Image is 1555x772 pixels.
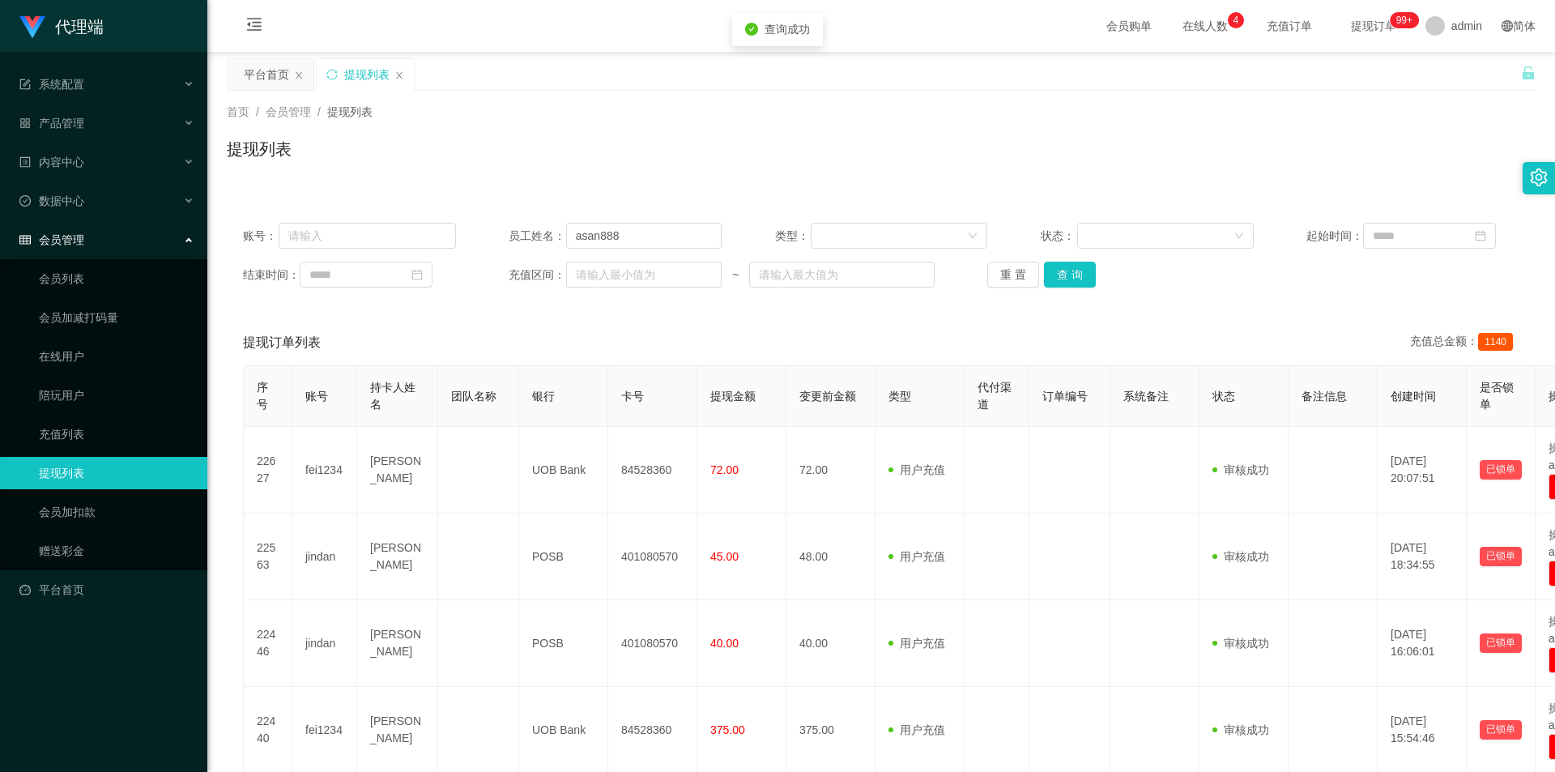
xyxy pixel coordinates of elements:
span: 用户充值 [888,723,945,736]
span: 卡号 [621,390,644,403]
span: 提现金额 [710,390,756,403]
span: 在线人数 [1174,20,1236,32]
span: 账号： [243,228,279,245]
i: 图标: calendar [1475,230,1486,241]
i: 图标: down [1234,231,1244,242]
span: 提现列表 [327,105,373,118]
i: 图标: profile [19,156,31,168]
span: 银行 [532,390,555,403]
span: 团队名称 [451,390,496,403]
a: 会员加扣款 [39,496,194,528]
td: 48.00 [786,514,875,600]
span: 用户充值 [888,550,945,563]
td: 401080570 [608,600,697,687]
span: 数据中心 [19,194,84,207]
p: 4 [1233,12,1239,28]
span: 审核成功 [1212,637,1269,650]
span: 类型： [775,228,812,245]
td: POSB [519,600,608,687]
input: 请输入 [279,223,456,249]
i: 图标: sync [326,69,338,80]
td: [DATE] 20:07:51 [1378,427,1467,514]
td: [DATE] 18:34:55 [1378,514,1467,600]
span: 用户充值 [888,463,945,476]
div: 充值总金额： [1410,333,1519,352]
span: 72.00 [710,463,739,476]
sup: 4 [1228,12,1244,28]
span: 状态： [1041,228,1077,245]
button: 查 询 [1044,262,1096,288]
span: 订单编号 [1042,390,1088,403]
button: 已锁单 [1480,633,1522,653]
span: 提现订单列表 [243,333,321,352]
button: 已锁单 [1480,460,1522,480]
span: 会员管理 [266,105,311,118]
h1: 代理端 [55,1,104,53]
td: jindan [292,514,357,600]
span: 首页 [227,105,249,118]
span: 充值区间： [509,267,565,284]
span: / [256,105,259,118]
span: 备注信息 [1302,390,1347,403]
span: 系统备注 [1123,390,1169,403]
span: 创建时间 [1391,390,1436,403]
span: 账号 [305,390,328,403]
span: 审核成功 [1212,723,1269,736]
a: 会员加减打码量 [39,301,194,334]
i: icon: check-circle [745,23,758,36]
a: 充值列表 [39,418,194,450]
i: 图标: down [968,231,978,242]
span: 40.00 [710,637,739,650]
a: 代理端 [19,19,104,32]
td: jindan [292,600,357,687]
a: 会员列表 [39,262,194,295]
td: [DATE] 16:06:01 [1378,600,1467,687]
i: 图标: table [19,234,31,245]
span: 充值订单 [1259,20,1320,32]
i: 图标: check-circle-o [19,195,31,207]
i: 图标: menu-fold [227,1,282,53]
button: 已锁单 [1480,547,1522,566]
td: 72.00 [786,427,875,514]
span: 用户充值 [888,637,945,650]
td: 22563 [244,514,292,600]
input: 请输入最小值为 [566,262,722,288]
span: / [317,105,321,118]
a: 赠送彩金 [39,535,194,567]
i: 图标: unlock [1521,66,1536,80]
span: 序号 [257,381,268,411]
td: POSB [519,514,608,600]
span: 45.00 [710,550,739,563]
i: 图标: close [294,70,304,80]
span: 类型 [888,390,911,403]
span: 员工姓名： [509,228,565,245]
td: 401080570 [608,514,697,600]
a: 提现列表 [39,457,194,489]
span: 系统配置 [19,78,84,91]
td: [PERSON_NAME] [357,600,438,687]
td: 40.00 [786,600,875,687]
a: 陪玩用户 [39,379,194,412]
span: ~ [722,267,749,284]
td: [PERSON_NAME] [357,514,438,600]
a: 图标: dashboard平台首页 [19,574,194,606]
span: 产品管理 [19,117,84,130]
i: 图标: calendar [411,269,423,280]
span: 查询成功 [765,23,810,36]
td: UOB Bank [519,427,608,514]
input: 请输入 [566,223,722,249]
div: 提现列表 [344,59,390,90]
span: 审核成功 [1212,463,1269,476]
span: 变更前金额 [799,390,856,403]
span: 会员管理 [19,233,84,246]
input: 请输入最大值为 [749,262,934,288]
sup: 1175 [1390,12,1419,28]
span: 375.00 [710,723,745,736]
span: 提现订单 [1343,20,1404,32]
td: [PERSON_NAME] [357,427,438,514]
i: 图标: appstore-o [19,117,31,129]
button: 重 置 [987,262,1039,288]
td: fei1234 [292,427,357,514]
i: 图标: close [394,70,404,80]
div: 平台首页 [244,59,289,90]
